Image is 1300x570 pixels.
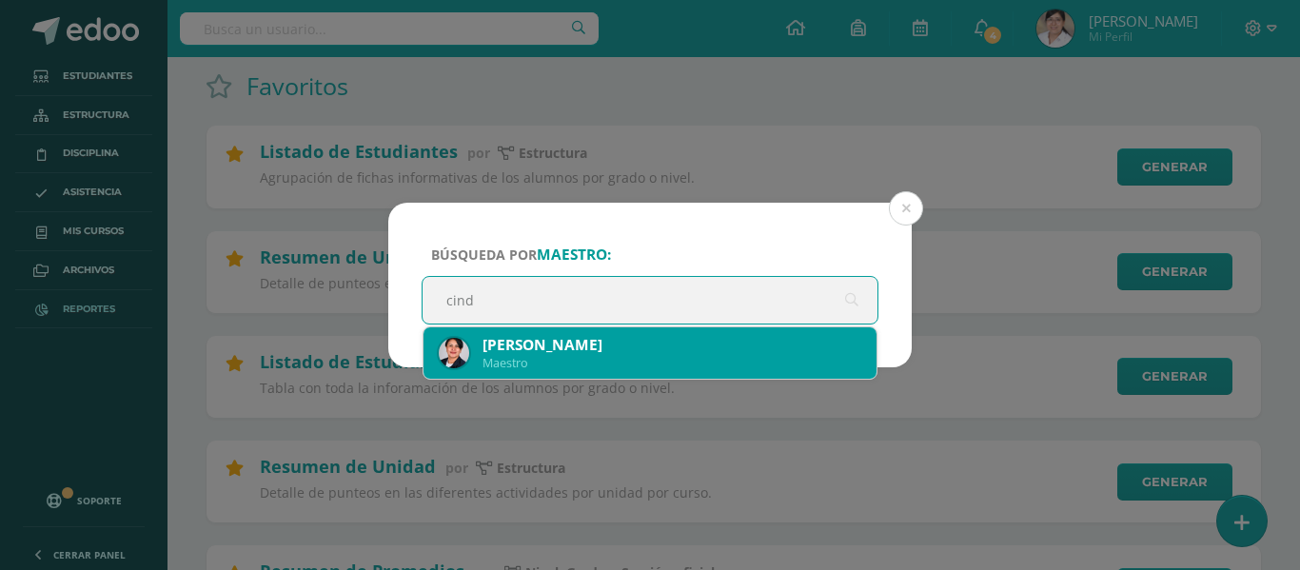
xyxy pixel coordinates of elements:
[889,191,923,226] button: Close (Esc)
[439,338,469,368] img: 3217bf023867309e5ca14012f13f6a8c.png
[483,355,861,371] div: Maestro
[431,246,611,264] span: Búsqueda por
[537,245,611,265] strong: maestro:
[483,335,861,355] div: [PERSON_NAME]
[423,277,877,324] input: ej. Nicholas Alekzander, etc.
